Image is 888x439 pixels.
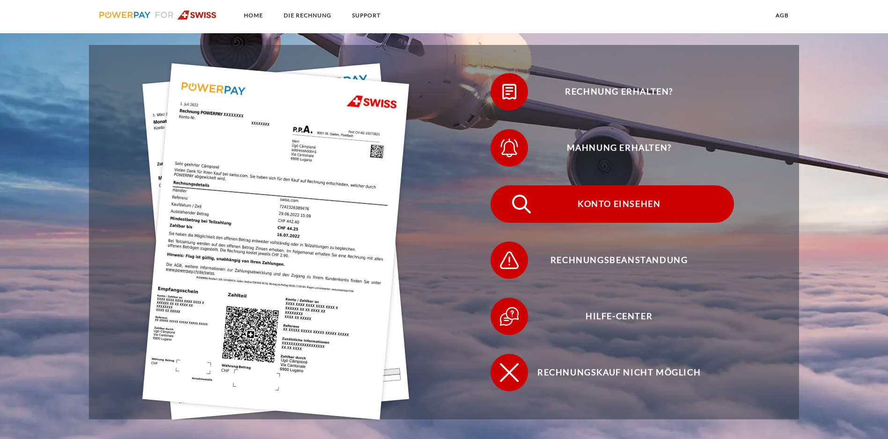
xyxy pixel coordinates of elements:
span: Rechnungskauf nicht möglich [504,354,734,391]
span: Rechnung erhalten? [504,73,734,110]
img: qb_bell.svg [498,136,521,160]
button: Rechnungskauf nicht möglich [491,354,734,391]
a: SUPPORT [344,7,389,24]
a: Home [236,7,271,24]
img: single_invoice_swiss_de.jpg [142,63,409,420]
span: Konto einsehen [504,185,734,223]
button: Rechnungsbeanstandung [491,241,734,279]
button: Mahnung erhalten? [491,129,734,167]
span: Rechnungsbeanstandung [504,241,734,279]
span: Mahnung erhalten? [504,129,734,167]
img: qb_bill.svg [498,80,521,103]
img: logo-swiss.svg [99,10,217,20]
button: Rechnung erhalten? [491,73,734,110]
a: DIE RECHNUNG [276,7,339,24]
img: qb_close.svg [498,361,521,384]
img: qb_search.svg [510,192,533,216]
button: Konto einsehen [491,185,734,223]
button: Hilfe-Center [491,298,734,335]
a: agb [768,7,797,24]
span: Hilfe-Center [504,298,734,335]
img: qb_warning.svg [498,249,521,272]
img: qb_help.svg [498,305,521,328]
